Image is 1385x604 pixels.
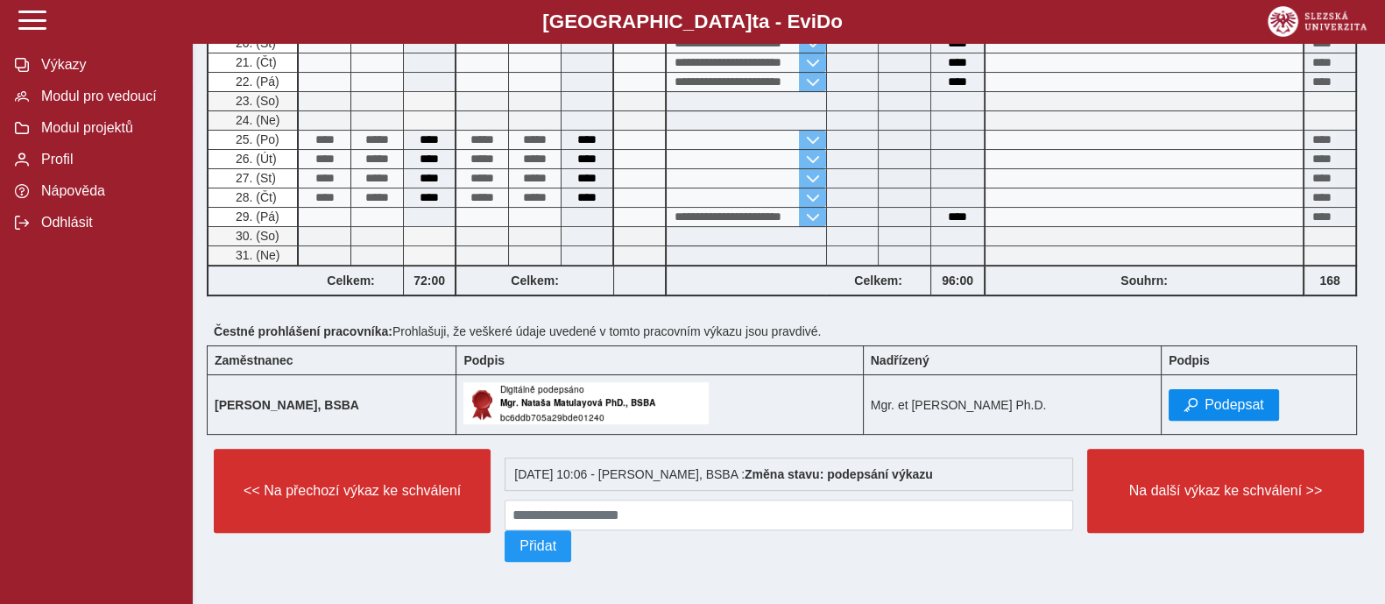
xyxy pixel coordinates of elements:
[505,530,571,562] button: Přidat
[232,55,277,69] span: 21. (Čt)
[456,274,613,288] b: Celkem:
[752,11,758,32] span: t
[299,274,403,288] b: Celkem:
[1169,353,1210,367] b: Podpis
[232,94,279,108] span: 23. (So)
[519,538,556,554] span: Přidat
[207,317,1371,345] div: Prohlašuji, že veškeré údaje uvedené v tomto pracovním výkazu jsou pravdivé.
[215,398,359,412] b: [PERSON_NAME], BSBA
[816,11,830,32] span: D
[1087,449,1364,533] button: Na další výkaz ke schválení >>
[36,89,178,104] span: Modul pro vedoucí
[463,353,505,367] b: Podpis
[871,353,929,367] b: Nadřízený
[36,215,178,231] span: Odhlásit
[232,171,276,185] span: 27. (St)
[863,375,1161,435] td: Mgr. et [PERSON_NAME] Ph.D.
[232,190,277,204] span: 28. (Čt)
[404,274,455,288] b: 72:00
[232,229,279,243] span: 30. (So)
[1169,389,1279,421] button: Podepsat
[232,152,277,166] span: 26. (Út)
[36,183,178,199] span: Nápověda
[229,483,476,499] span: << Na přechozí výkaz ke schválení
[36,120,178,136] span: Modul projektů
[1120,274,1168,288] b: Souhrn:
[232,248,280,262] span: 31. (Ne)
[463,382,709,424] img: Digitálně podepsáno uživatelem
[214,324,392,338] b: Čestné prohlášení pracovníka:
[830,11,843,32] span: o
[36,57,178,73] span: Výkazy
[745,467,933,481] b: Změna stavu: podepsání výkazu
[36,152,178,167] span: Profil
[214,449,491,533] button: << Na přechozí výkaz ke schválení
[232,36,276,50] span: 20. (St)
[232,75,279,89] span: 22. (Pá)
[232,113,280,127] span: 24. (Ne)
[505,458,1073,491] div: [DATE] 10:06 - [PERSON_NAME], BSBA :
[1268,6,1367,37] img: logo_web_su.png
[215,353,293,367] b: Zaměstnanec
[232,132,279,146] span: 25. (Po)
[1304,274,1355,288] b: 168
[1205,397,1264,413] span: Podepsat
[232,210,279,224] span: 29. (Pá)
[53,11,1332,33] b: [GEOGRAPHIC_DATA] a - Evi
[1102,483,1349,499] span: Na další výkaz ke schválení >>
[931,274,984,288] b: 96:00
[826,274,930,288] b: Celkem:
